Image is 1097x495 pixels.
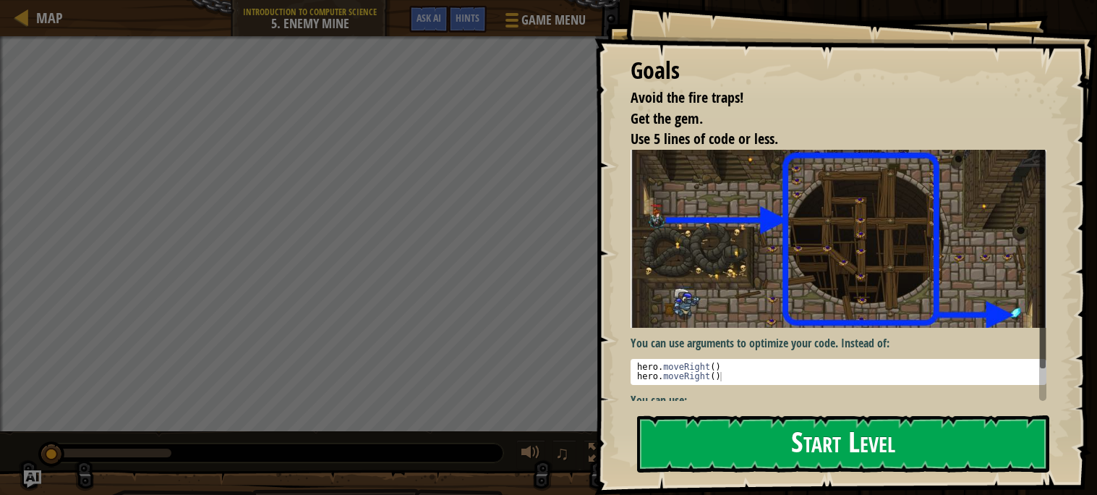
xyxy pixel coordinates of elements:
[521,11,586,30] span: Game Menu
[584,440,612,470] button: Toggle fullscreen
[555,442,570,464] span: ♫
[612,129,1043,150] li: Use 5 lines of code or less.
[631,150,1046,329] img: Enemy mine
[631,129,778,148] span: Use 5 lines of code or less.
[612,88,1043,109] li: Avoid the fire traps!
[631,392,1046,409] p: You can use:
[417,11,441,25] span: Ask AI
[494,6,594,40] button: Game Menu
[612,109,1043,130] li: Get the gem.
[516,440,545,470] button: Adjust volume
[456,11,479,25] span: Hints
[631,88,743,107] span: Avoid the fire traps!
[631,54,1046,88] div: Goals
[552,440,577,470] button: ♫
[36,8,63,27] span: Map
[409,6,448,33] button: Ask AI
[29,8,63,27] a: Map
[631,109,703,128] span: Get the gem.
[24,470,41,488] button: Ask AI
[631,335,1046,352] p: You can use arguments to optimize your code. Instead of:
[637,415,1049,473] button: Start Level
